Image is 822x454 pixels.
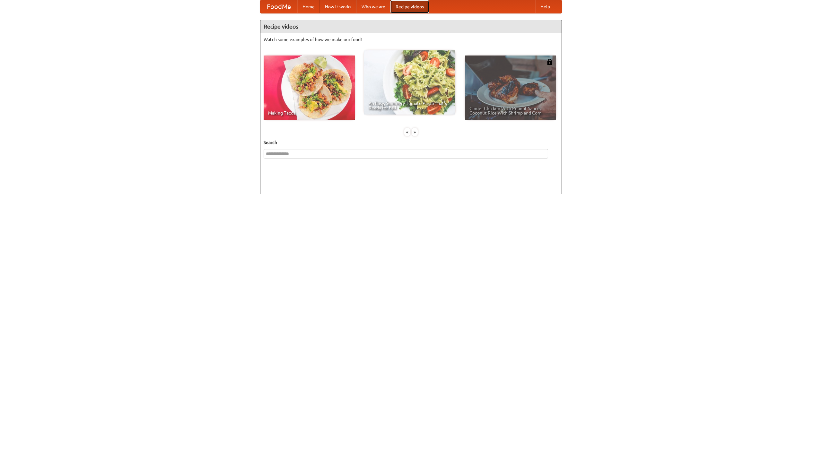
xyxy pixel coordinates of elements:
span: An Easy, Summery Tomato Pasta That's Ready for Fall [369,101,451,110]
a: Who we are [356,0,390,13]
a: An Easy, Summery Tomato Pasta That's Ready for Fall [364,50,455,115]
span: Making Tacos [268,111,350,115]
h5: Search [264,139,558,146]
a: Help [535,0,555,13]
div: « [404,128,410,136]
img: 483408.png [547,59,553,65]
a: How it works [320,0,356,13]
a: Home [297,0,320,13]
h4: Recipe videos [260,20,562,33]
a: Making Tacos [264,56,355,120]
div: » [412,128,418,136]
a: FoodMe [260,0,297,13]
p: Watch some examples of how we make our food! [264,36,558,43]
a: Recipe videos [390,0,429,13]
